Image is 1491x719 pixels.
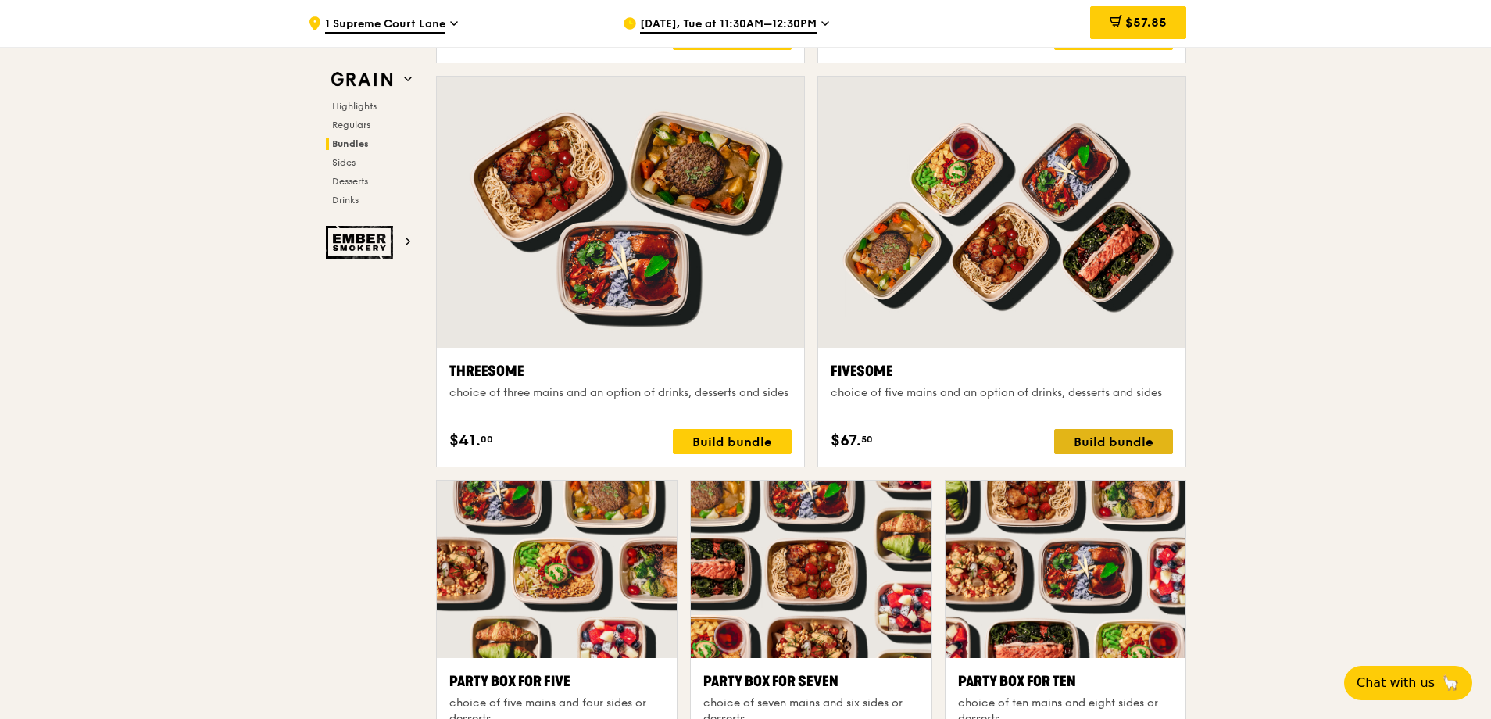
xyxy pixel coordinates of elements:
[449,360,792,382] div: Threesome
[1344,666,1472,700] button: Chat with us🦙
[1441,674,1460,692] span: 🦙
[703,671,918,692] div: Party Box for Seven
[831,385,1173,401] div: choice of five mains and an option of drinks, desserts and sides
[481,433,493,445] span: 00
[640,16,817,34] span: [DATE], Tue at 11:30AM–12:30PM
[325,16,445,34] span: 1 Supreme Court Lane
[958,671,1173,692] div: Party Box for Ten
[861,433,873,445] span: 50
[332,176,368,187] span: Desserts
[332,138,369,149] span: Bundles
[449,429,481,453] span: $41.
[332,157,356,168] span: Sides
[1357,674,1435,692] span: Chat with us
[449,385,792,401] div: choice of three mains and an option of drinks, desserts and sides
[673,429,792,454] div: Build bundle
[326,226,398,259] img: Ember Smokery web logo
[1125,15,1167,30] span: $57.85
[831,360,1173,382] div: Fivesome
[831,429,861,453] span: $67.
[326,66,398,94] img: Grain web logo
[332,120,370,131] span: Regulars
[332,101,377,112] span: Highlights
[332,195,359,206] span: Drinks
[1054,25,1173,50] div: Build bundle
[449,671,664,692] div: Party Box for Five
[673,25,792,50] div: Build bundle
[1054,429,1173,454] div: Build bundle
